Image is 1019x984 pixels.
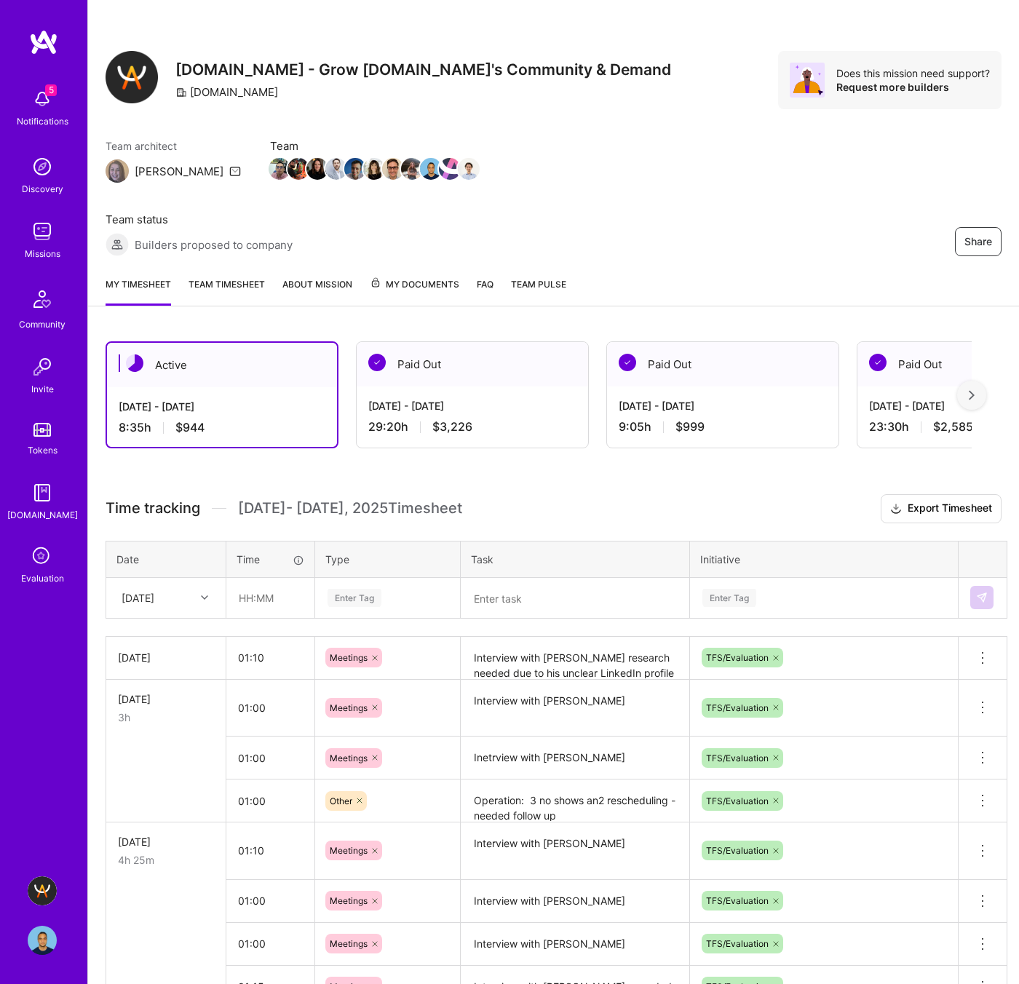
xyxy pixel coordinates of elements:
div: Discovery [22,181,63,197]
img: Paid Out [368,354,386,371]
input: HH:MM [226,831,314,870]
span: Team Pulse [511,279,566,290]
span: 5 [45,84,57,96]
span: TFS/Evaluation [706,795,769,806]
a: Team Member Avatar [384,156,403,181]
th: Date [106,541,226,577]
img: Team Member Avatar [288,158,309,180]
div: [DOMAIN_NAME] [7,507,78,523]
div: Time [237,552,304,567]
input: HH:MM [226,638,314,677]
a: Team Pulse [511,277,566,306]
div: 8:35 h [119,420,325,435]
textarea: Interview with [PERSON_NAME] [462,824,688,878]
span: TFS/Evaluation [706,753,769,763]
a: Team Member Avatar [308,156,327,181]
div: [DATE] - [DATE] [619,398,827,413]
div: Initiative [700,552,948,567]
span: TFS/Evaluation [706,652,769,663]
a: About Mission [282,277,352,306]
div: Evaluation [21,571,64,586]
img: Team Member Avatar [458,158,480,180]
img: Team Member Avatar [439,158,461,180]
a: My timesheet [106,277,171,306]
span: My Documents [370,277,459,293]
div: Notifications [17,114,68,129]
div: [DATE] [118,834,214,849]
input: HH:MM [226,782,314,820]
button: Share [955,227,1002,256]
div: Does this mission need support? [836,66,990,80]
a: Team Member Avatar [403,156,421,181]
div: [DOMAIN_NAME] [175,84,278,100]
img: User Avatar [28,926,57,955]
i: icon SelectionTeam [28,543,56,571]
div: Community [19,317,66,332]
i: icon CompanyGray [175,87,187,98]
div: Request more builders [836,80,990,94]
span: TFS/Evaluation [706,845,769,856]
img: Company Logo [106,51,158,103]
span: Meetings [330,895,368,906]
div: [DATE] [118,650,214,665]
i: icon Mail [229,165,241,177]
img: Active [126,354,143,372]
div: [DATE] [122,590,154,606]
textarea: Interview with [PERSON_NAME] [462,681,688,736]
div: 3h [118,710,214,725]
textarea: Inetrview with [PERSON_NAME] [462,738,688,778]
span: $2,585 [933,419,973,435]
span: Meetings [330,845,368,856]
h3: [DOMAIN_NAME] - Grow [DOMAIN_NAME]'s Community & Demand [175,60,671,79]
img: Team Architect [106,159,129,183]
textarea: Operation: 3 no shows an2 rescheduling - needed follow up [462,781,688,821]
img: Team Member Avatar [420,158,442,180]
img: Builders proposed to company [106,233,129,256]
img: bell [28,84,57,114]
span: Time tracking [106,499,200,517]
img: Paid Out [869,354,887,371]
div: Enter Tag [328,587,381,609]
img: Team Member Avatar [325,158,347,180]
img: guide book [28,478,57,507]
span: Meetings [330,753,368,763]
span: Builders proposed to company [135,237,293,253]
input: HH:MM [226,739,314,777]
img: Team Member Avatar [401,158,423,180]
div: [PERSON_NAME] [135,164,223,179]
img: Team Member Avatar [344,158,366,180]
img: logo [29,29,58,55]
span: Team [270,138,478,154]
textarea: Interview with [PERSON_NAME] [462,881,688,921]
div: 29:20 h [368,419,576,435]
span: Share [964,234,992,249]
img: right [969,390,975,400]
a: Team timesheet [189,277,265,306]
a: Team Member Avatar [270,156,289,181]
div: Missions [25,246,60,261]
img: Submit [976,592,988,603]
div: 9:05 h [619,419,827,435]
i: icon Chevron [201,594,208,601]
a: Team Member Avatar [289,156,308,181]
img: Team Member Avatar [363,158,385,180]
i: icon Download [890,501,902,517]
textarea: Interview with [PERSON_NAME] research needed due to his unclear LinkedIn profile [462,638,688,678]
a: Team Member Avatar [327,156,346,181]
img: Team Member Avatar [306,158,328,180]
div: [DATE] [118,691,214,707]
span: Team status [106,212,293,227]
button: Export Timesheet [881,494,1002,523]
a: FAQ [477,277,493,306]
input: HH:MM [226,689,314,727]
div: [DATE] - [DATE] [368,398,576,413]
img: Team Member Avatar [382,158,404,180]
img: Avatar [790,63,825,98]
img: Team Member Avatar [269,158,290,180]
input: HH:MM [227,579,314,617]
a: My Documents [370,277,459,306]
input: HH:MM [226,881,314,920]
div: [DATE] - [DATE] [119,399,325,414]
img: Invite [28,352,57,381]
a: Team Member Avatar [365,156,384,181]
